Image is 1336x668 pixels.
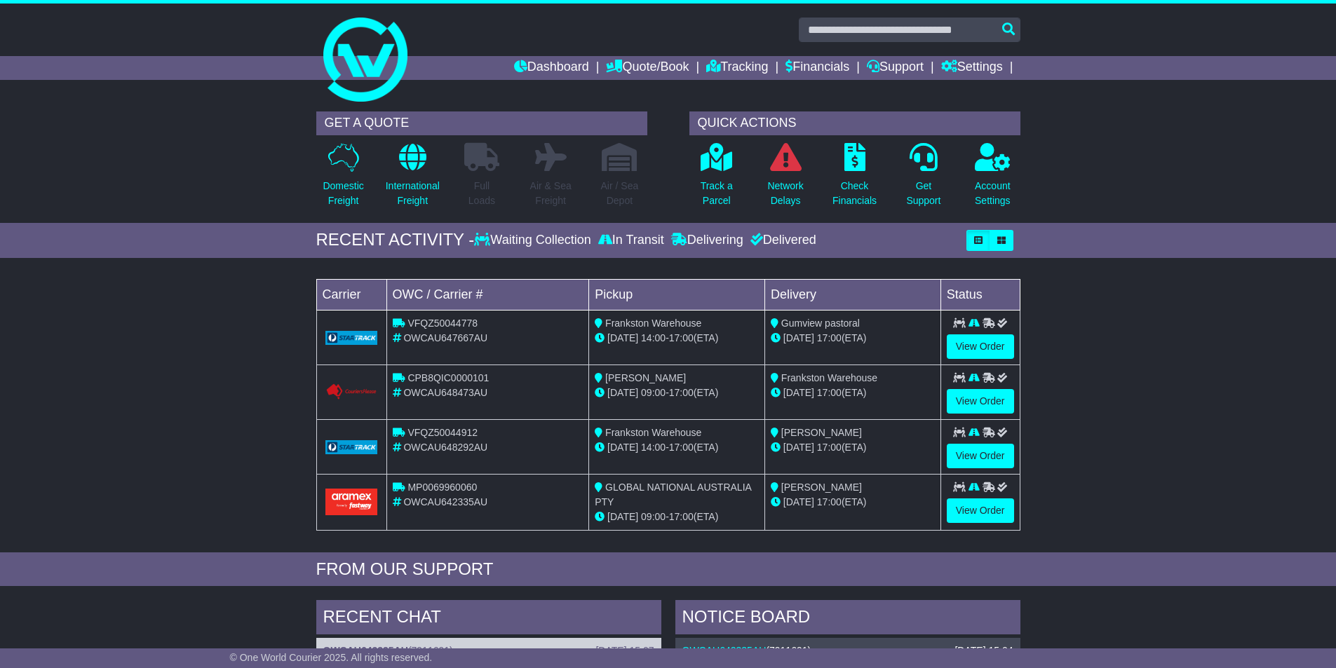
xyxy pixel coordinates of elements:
[641,442,666,453] span: 14:00
[669,442,694,453] span: 17:00
[669,511,694,522] span: 17:00
[412,645,450,656] span: 7911691
[832,179,877,208] p: Check Financials
[316,279,386,310] td: Carrier
[669,387,694,398] span: 17:00
[817,496,842,507] span: 17:00
[606,56,689,80] a: Quote/Book
[947,444,1014,468] a: View Order
[607,387,638,398] span: [DATE]
[607,511,638,522] span: [DATE]
[701,179,733,208] p: Track a Parcel
[595,233,668,248] div: In Transit
[595,331,759,346] div: - (ETA)
[764,279,940,310] td: Delivery
[832,142,877,216] a: CheckFinancials
[325,440,378,454] img: GetCarrierServiceLogo
[767,142,804,216] a: NetworkDelays
[641,511,666,522] span: 09:00
[783,496,814,507] span: [DATE]
[605,372,686,383] span: [PERSON_NAME]
[947,498,1014,523] a: View Order
[407,482,477,493] span: MP0069960060
[771,386,935,400] div: (ETA)
[974,142,1011,216] a: AccountSettings
[403,387,487,398] span: OWCAU648473AU
[323,179,363,208] p: Domestic Freight
[682,645,1013,657] div: ( )
[403,442,487,453] span: OWCAU648292AU
[607,332,638,343] span: [DATE]
[781,482,862,493] span: [PERSON_NAME]
[954,645,1013,657] div: [DATE] 15:04
[781,372,877,383] span: Frankston Warehouse
[940,279,1020,310] td: Status
[322,142,364,216] a: DomesticFreight
[323,645,654,657] div: ( )
[464,179,499,208] p: Full Loads
[771,495,935,510] div: (ETA)
[781,427,862,438] span: [PERSON_NAME]
[325,489,378,514] img: Aramex.png
[316,230,475,250] div: RECENT ACTIVITY -
[230,652,433,663] span: © One World Courier 2025. All rights reserved.
[403,332,487,343] span: OWCAU647667AU
[595,386,759,400] div: - (ETA)
[407,318,478,329] span: VFQZ50044778
[407,372,489,383] span: CPB8QIC0000101
[605,427,701,438] span: Frankston Warehouse
[941,56,1003,80] a: Settings
[817,387,842,398] span: 17:00
[641,387,666,398] span: 09:00
[474,233,594,248] div: Waiting Collection
[605,318,701,329] span: Frankston Warehouse
[386,179,440,208] p: International Freight
[589,279,765,310] td: Pickup
[689,111,1020,135] div: QUICK ACTIONS
[595,645,654,657] div: [DATE] 15:07
[906,179,940,208] p: Get Support
[771,331,935,346] div: (ETA)
[769,645,808,656] span: 7911691
[771,440,935,455] div: (ETA)
[325,331,378,345] img: GetCarrierServiceLogo
[641,332,666,343] span: 14:00
[316,600,661,638] div: RECENT CHAT
[682,645,767,656] a: OWCAU642335AU
[675,600,1020,638] div: NOTICE BOARD
[323,645,408,656] a: OWCAU642335AU
[947,334,1014,359] a: View Order
[947,389,1014,414] a: View Order
[316,559,1020,580] div: FROM OUR SUPPORT
[783,387,814,398] span: [DATE]
[975,179,1011,208] p: Account Settings
[386,279,589,310] td: OWC / Carrier #
[595,440,759,455] div: - (ETA)
[700,142,734,216] a: Track aParcel
[783,442,814,453] span: [DATE]
[781,318,860,329] span: Gumview pastoral
[785,56,849,80] a: Financials
[905,142,941,216] a: GetSupport
[325,383,378,400] img: GetCarrierServiceLogo
[767,179,803,208] p: Network Delays
[817,442,842,453] span: 17:00
[607,442,638,453] span: [DATE]
[403,496,487,507] span: OWCAU642335AU
[867,56,924,80] a: Support
[668,233,747,248] div: Delivering
[595,482,751,507] span: GLOBAL NATIONAL AUSTRALIA PTY
[385,142,440,216] a: InternationalFreight
[316,111,647,135] div: GET A QUOTE
[747,233,816,248] div: Delivered
[783,332,814,343] span: [DATE]
[530,179,572,208] p: Air & Sea Freight
[595,510,759,524] div: - (ETA)
[817,332,842,343] span: 17:00
[669,332,694,343] span: 17:00
[601,179,639,208] p: Air / Sea Depot
[514,56,589,80] a: Dashboard
[706,56,768,80] a: Tracking
[407,427,478,438] span: VFQZ50044912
